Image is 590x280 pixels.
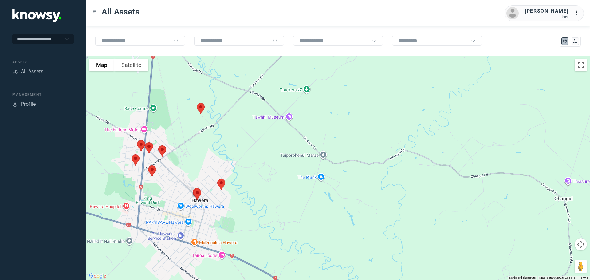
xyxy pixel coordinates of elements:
[273,38,278,43] div: Search
[575,59,587,71] button: Toggle fullscreen view
[575,10,581,15] tspan: ...
[539,276,575,279] span: Map data ©2025 Google
[525,15,568,19] div: User
[114,59,148,71] button: Show satellite imagery
[12,101,36,108] a: ProfileProfile
[12,59,74,65] div: Assets
[575,9,582,18] div: :
[12,92,74,97] div: Management
[575,238,587,250] button: Map camera controls
[89,59,114,71] button: Show street map
[509,276,536,280] button: Keyboard shortcuts
[21,101,36,108] div: Profile
[12,101,18,107] div: Profile
[102,6,140,17] span: All Assets
[88,272,108,280] img: Google
[572,38,578,44] div: List
[575,9,582,17] div: :
[12,69,18,74] div: Assets
[506,7,519,19] img: avatar.png
[12,9,61,22] img: Application Logo
[579,276,588,279] a: Terms (opens in new tab)
[92,10,97,14] div: Toggle Menu
[562,38,568,44] div: Map
[88,272,108,280] a: Open this area in Google Maps (opens a new window)
[174,38,179,43] div: Search
[12,68,43,75] a: AssetsAll Assets
[525,7,568,15] div: [PERSON_NAME]
[21,68,43,75] div: All Assets
[575,260,587,273] button: Drag Pegman onto the map to open Street View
